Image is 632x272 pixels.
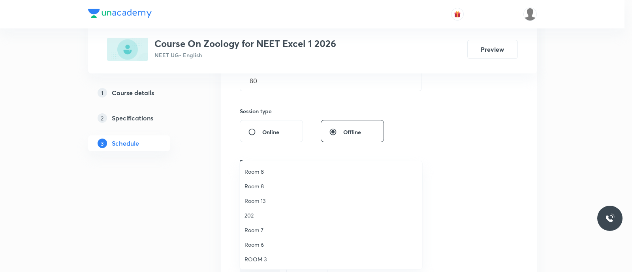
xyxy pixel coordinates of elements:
span: ROOM 3 [245,255,418,263]
span: Room 8 [245,167,418,176]
span: Room 7 [245,226,418,234]
span: Room 13 [245,197,418,205]
span: Room 8 [245,182,418,190]
span: 202 [245,211,418,219]
span: Room 6 [245,240,418,249]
